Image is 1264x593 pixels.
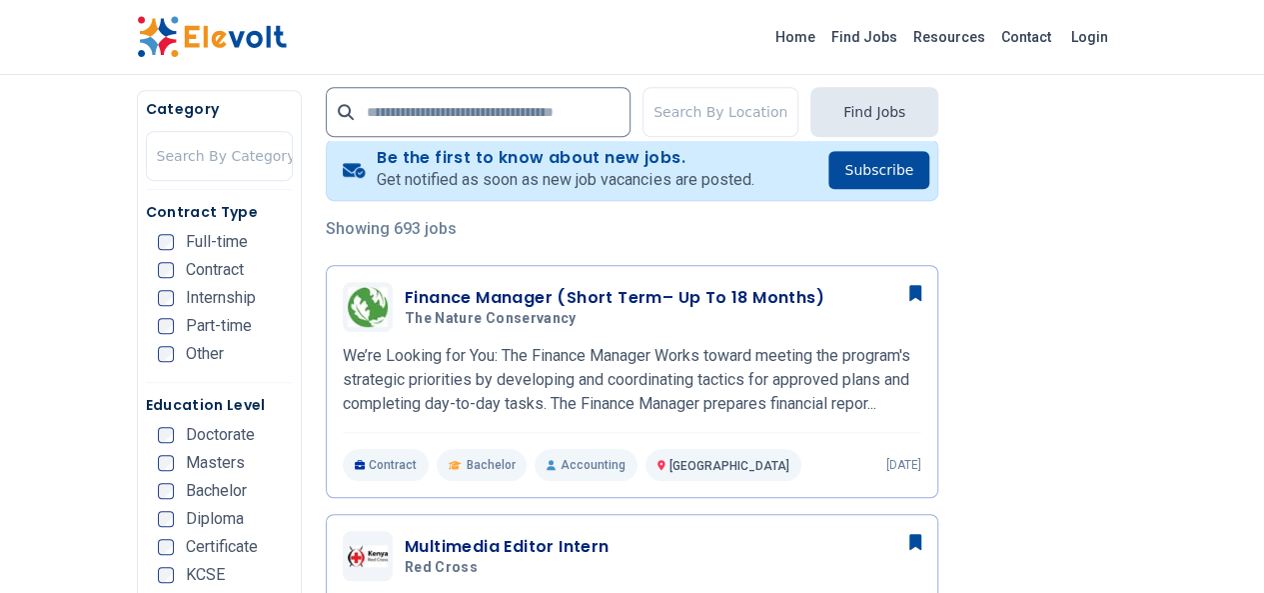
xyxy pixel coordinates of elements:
span: Bachelor [466,457,515,473]
p: Get notified as soon as new job vacancies are posted. [377,168,753,192]
a: Login [1059,17,1120,57]
h3: Multimedia Editor Intern [405,535,610,559]
span: Bachelor [186,483,247,499]
h5: Contract Type [146,202,293,222]
span: Contract [186,262,244,278]
h4: Be the first to know about new jobs. [377,148,753,168]
h3: Finance Manager (Short Term– Up To 18 Months) [405,286,824,310]
input: KCSE [158,567,174,583]
img: The Nature Conservancy [348,287,388,327]
span: KCSE [186,567,225,583]
p: Accounting [535,449,636,481]
input: Full-time [158,234,174,250]
span: Doctorate [186,427,255,443]
a: Contact [993,21,1059,53]
span: Full-time [186,234,248,250]
p: [DATE] [886,457,921,473]
input: Doctorate [158,427,174,443]
span: Part-time [186,318,252,334]
iframe: Chat Widget [1164,497,1264,593]
h5: Category [146,99,293,119]
span: [GEOGRAPHIC_DATA] [669,459,789,473]
span: Other [186,346,224,362]
input: Internship [158,290,174,306]
input: Bachelor [158,483,174,499]
img: Red cross [348,545,388,567]
button: Subscribe [828,151,929,189]
span: The Nature Conservancy [405,310,577,328]
img: Elevolt [137,16,287,58]
span: Diploma [186,511,244,527]
p: Contract [343,449,430,481]
span: Certificate [186,539,258,555]
a: Find Jobs [823,21,905,53]
p: Showing 693 jobs [326,217,938,241]
input: Diploma [158,511,174,527]
a: The Nature ConservancyFinance Manager (Short Term– Up To 18 Months)The Nature ConservancyWe’re Lo... [343,282,921,481]
input: Part-time [158,318,174,334]
input: Other [158,346,174,362]
h5: Education Level [146,395,293,415]
span: Red cross [405,559,478,577]
span: Masters [186,455,245,471]
button: Find Jobs [810,87,938,137]
span: Internship [186,290,256,306]
input: Certificate [158,539,174,555]
a: Resources [905,21,993,53]
a: Home [767,21,823,53]
input: Masters [158,455,174,471]
input: Contract [158,262,174,278]
p: We’re Looking for You: The Finance Manager Works toward meeting the program's strategic prioritie... [343,344,921,416]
